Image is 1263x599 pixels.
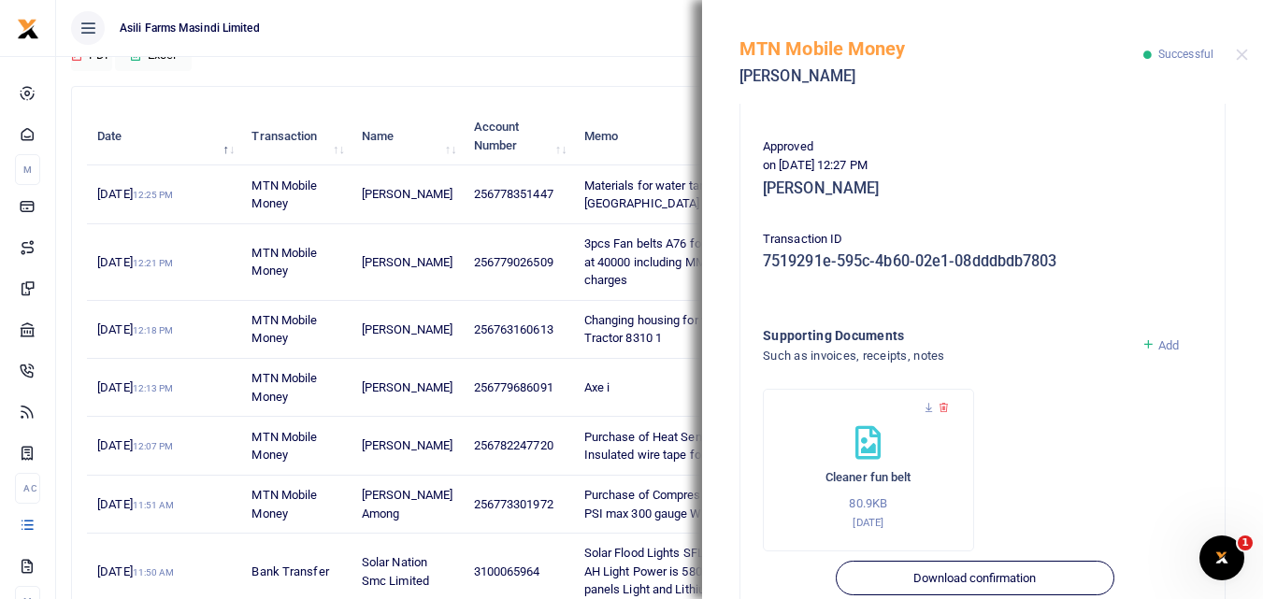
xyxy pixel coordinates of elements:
span: [PERSON_NAME] [362,187,452,201]
h5: [PERSON_NAME] [763,179,1202,198]
th: Date: activate to sort column descending [87,107,241,165]
span: 256779026509 [474,255,553,269]
h5: [PERSON_NAME] [739,67,1143,86]
th: Memo: activate to sort column ascending [573,107,822,165]
h5: MTN Mobile Money [739,37,1143,60]
span: [PERSON_NAME] [362,438,452,452]
li: M [15,154,40,185]
span: [PERSON_NAME] [362,322,452,336]
span: 3pcs Fan belts A76 for dryer cleaner each at 40000 including MM withdrawal charges [584,236,807,287]
span: Purchase of Compressor box Auto 2HP PSI max 300 gauge Water proof tape [584,488,794,521]
span: [DATE] [97,322,173,336]
iframe: Intercom live chat [1199,535,1244,580]
span: Changing housing for variable fun drive for Tractor 8310 1 [584,313,811,346]
span: 256782247720 [474,438,553,452]
span: 256773301972 [474,497,553,511]
p: 80.9KB [782,494,954,514]
p: Transaction ID [763,230,1202,250]
button: Close [1236,49,1248,61]
h5: 7519291e-595c-4b60-02e1-08dddbdb7803 [763,252,1202,271]
small: 12:21 PM [133,258,174,268]
span: Solar Nation Smc Limited [362,555,429,588]
th: Account Number: activate to sort column ascending [463,107,573,165]
h4: Such as invoices, receipts, notes [763,346,1127,366]
span: [DATE] [97,564,174,578]
span: [PERSON_NAME] Among [362,488,452,521]
span: Purchase of Heat Sensors HP 15cm Insulated wire tape for Kilak [584,430,778,463]
span: [DATE] [97,438,173,452]
span: Asili Farms Masindi Limited [112,20,267,36]
span: [DATE] [97,255,173,269]
span: 256763160613 [474,322,553,336]
span: [PERSON_NAME] [362,380,452,394]
a: logo-small logo-large logo-large [17,21,39,35]
span: Successful [1158,48,1213,61]
span: 1 [1238,535,1253,550]
small: 12:07 PM [133,441,174,451]
span: [DATE] [97,497,174,511]
button: Download confirmation [836,561,1113,596]
span: MTN Mobile Money [251,313,317,346]
small: 12:13 PM [133,383,174,393]
p: Approved [763,137,1202,157]
a: Add [1141,338,1180,352]
small: 12:18 PM [133,325,174,335]
th: Name: activate to sort column ascending [352,107,464,165]
span: 256778351447 [474,187,553,201]
span: Add [1158,338,1179,352]
h6: Cleaner fun belt [782,470,954,485]
span: 3100065964 [474,564,540,578]
th: Transaction: activate to sort column ascending [241,107,351,165]
h4: Supporting Documents [763,325,1127,346]
span: MTN Mobile Money [251,488,317,521]
small: 11:50 AM [133,567,175,578]
span: 256779686091 [474,380,553,394]
span: MTN Mobile Money [251,430,317,463]
span: [DATE] [97,380,173,394]
small: 12:25 PM [133,190,174,200]
span: MTN Mobile Money [251,371,317,404]
span: MTN Mobile Money [251,178,317,211]
li: Ac [15,473,40,504]
span: [DATE] [97,187,173,201]
span: [PERSON_NAME] [362,255,452,269]
small: [DATE] [853,516,883,529]
span: Bank Transfer [251,564,328,578]
small: 11:51 AM [133,500,175,510]
span: Axe i [584,380,610,394]
p: on [DATE] 12:27 PM [763,156,1202,176]
div: Cleaner fun belt [763,389,974,551]
img: logo-small [17,18,39,40]
span: Solar Flood Lights SFL4 0 105W 3 2V 80 AH Light Power is 5800Lm Including Solar panels Light and ... [584,546,809,596]
span: Materials for water tank base in [GEOGRAPHIC_DATA] plus labour charges [584,178,809,211]
span: MTN Mobile Money [251,246,317,278]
